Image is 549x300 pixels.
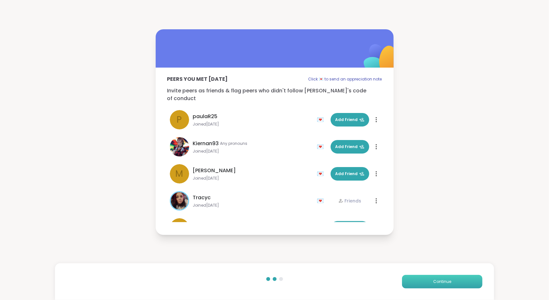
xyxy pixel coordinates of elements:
div: 💌 [317,196,327,206]
span: m [176,167,183,181]
img: ShareWell Logomark [349,27,413,91]
span: Add Friend [335,117,364,123]
div: 💌 [317,142,327,152]
span: Tracyc [193,194,211,202]
span: G [176,221,183,235]
p: Invite peers as friends & flag peers who didn't follow [PERSON_NAME]'s code of conduct [167,87,382,102]
button: Add Friend [331,113,369,127]
span: Joined [DATE] [193,149,313,154]
span: Add Friend [335,144,364,150]
span: p [177,113,182,127]
button: Add Friend [331,140,369,154]
span: Joined [DATE] [193,122,313,127]
span: Greenjuice [193,221,221,229]
button: Continue [402,275,482,288]
button: Add Friend [331,221,369,235]
div: 💌 [317,169,327,179]
p: Click 💌 to send an appreciation note [308,75,382,83]
span: Joined [DATE] [193,203,313,208]
button: Add Friend [331,167,369,181]
span: Kiernan93 [193,140,219,147]
p: Peers you met [DATE] [167,75,228,83]
span: Joined [DATE] [193,176,313,181]
img: Kiernan93 [170,137,189,156]
img: Tracyc [171,192,188,210]
span: [PERSON_NAME] [193,167,236,174]
div: Friends [338,198,361,204]
span: Continue [433,279,451,285]
div: 💌 [317,115,327,125]
span: paulaR25 [193,113,218,120]
span: Any pronouns [220,141,248,146]
span: Add Friend [335,171,364,177]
